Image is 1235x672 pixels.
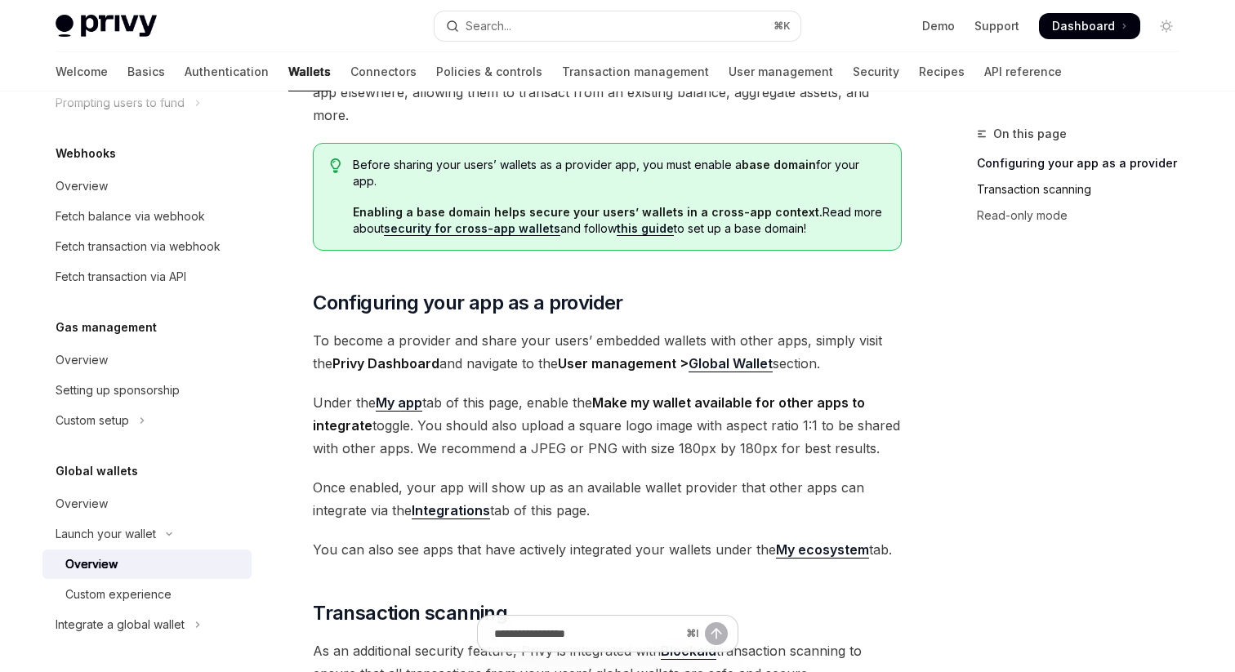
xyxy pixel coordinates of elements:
span: Before sharing your users’ wallets as a provider app, you must enable a for your app. [353,157,885,189]
div: Integrate a global wallet [56,615,185,634]
a: API reference [984,52,1062,91]
span: Once enabled, your app will show up as an available wallet provider that other apps can integrate... [313,476,902,522]
button: Toggle Launch your wallet section [42,519,252,549]
a: Global Wallet [689,355,773,372]
h5: Webhooks [56,144,116,163]
a: Basics [127,52,165,91]
button: Toggle Custom setup section [42,406,252,435]
strong: User management > [558,355,773,372]
div: Custom setup [56,411,129,430]
a: Integrations [412,502,490,519]
a: My app [376,394,422,412]
strong: base domain [742,158,816,171]
button: Send message [705,622,728,645]
a: Configuring your app as a provider [977,150,1193,176]
h5: Global wallets [56,461,138,481]
a: Policies & controls [436,52,542,91]
div: Fetch transaction via API [56,267,186,287]
span: Dashboard [1052,18,1115,34]
img: light logo [56,15,157,38]
span: Read more about and follow to set up a base domain! [353,204,885,237]
a: Authentication [185,52,269,91]
strong: Privy Dashboard [332,355,439,372]
a: Overview [42,345,252,375]
a: Fetch transaction via API [42,262,252,291]
a: Overview [42,550,252,579]
div: Overview [56,176,108,196]
a: My ecosystem [776,541,869,559]
button: Open search [435,11,800,41]
a: Welcome [56,52,108,91]
a: Read-only mode [977,202,1193,229]
a: Custom experience [42,580,252,609]
span: To become a provider and share your users’ embedded wallets with other apps, simply visit the and... [313,329,902,375]
strong: Make my wallet available for other apps to integrate [313,394,865,434]
a: Wallets [288,52,331,91]
strong: My ecosystem [776,541,869,558]
div: Overview [65,554,118,574]
div: Search... [466,16,511,36]
div: Custom experience [65,585,172,604]
input: Ask a question... [494,616,680,652]
span: Under the tab of this page, enable the toggle. You should also upload a square logo image with as... [313,391,902,460]
strong: Enabling a base domain helps secure your users’ wallets in a cross-app context. [353,205,823,219]
a: this guide [617,221,674,236]
div: Fetch transaction via webhook [56,237,221,256]
button: Toggle dark mode [1153,13,1179,39]
div: Launch your wallet [56,524,156,544]
span: Transaction scanning [313,600,507,626]
a: Support [974,18,1019,34]
div: Overview [56,350,108,370]
a: Demo [922,18,955,34]
span: ⌘ K [774,20,791,33]
a: Fetch balance via webhook [42,202,252,231]
a: security for cross-app wallets [384,221,560,236]
span: You can also see apps that have actively integrated your wallets under the tab. [313,538,902,561]
a: Transaction scanning [977,176,1193,202]
span: On this page [993,124,1067,144]
a: Security [853,52,899,91]
a: Overview [42,489,252,518]
a: Dashboard [1039,13,1140,39]
a: User management [729,52,833,91]
button: Toggle Integrate a global wallet section [42,610,252,639]
a: Overview [42,171,252,201]
div: Setting up sponsorship [56,381,180,400]
div: Fetch balance via webhook [56,207,205,226]
span: Configuring your app as a provider [313,290,623,316]
a: Setting up sponsorship [42,376,252,405]
svg: Tip [330,158,341,173]
h5: Gas management [56,318,157,337]
div: Overview [56,494,108,514]
a: Recipes [919,52,965,91]
a: Transaction management [562,52,709,91]
strong: My app [376,394,422,411]
a: Fetch transaction via webhook [42,232,252,261]
a: Connectors [350,52,417,91]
